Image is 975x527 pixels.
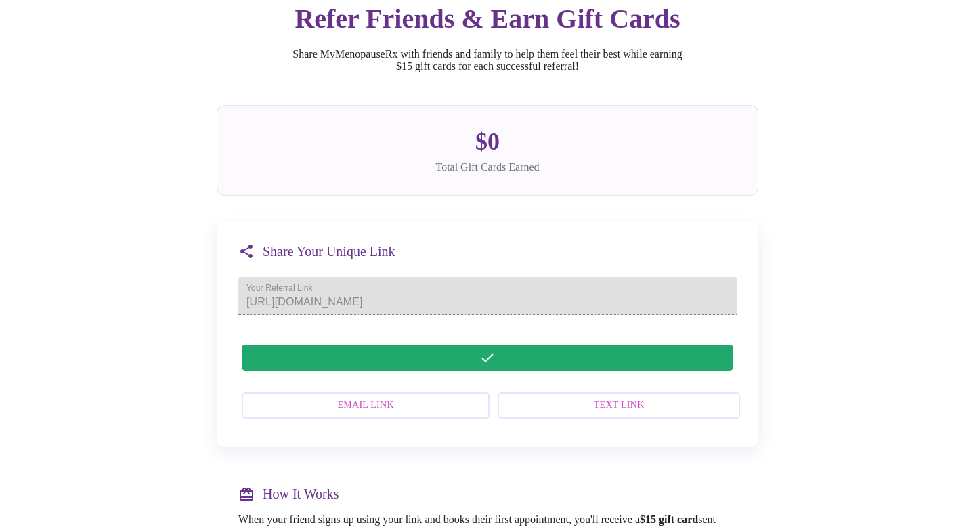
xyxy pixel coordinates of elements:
button: Email Link [242,392,490,419]
span: Email Link [257,397,475,414]
a: Email Link [238,385,486,425]
h2: Refer Friends & Earn Gift Cards [217,3,758,35]
div: $ 0 [239,127,736,156]
div: Total Gift Cards Earned [239,161,736,173]
h3: Share Your Unique Link [263,244,395,259]
p: Share MyMenopauseRx with friends and family to help them feel their best while earning $15 gift c... [284,48,691,72]
h3: How It Works [263,486,339,502]
a: Text Link [494,385,737,425]
strong: $15 gift card [640,513,698,525]
span: Text Link [513,397,725,414]
button: Text Link [498,392,740,419]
